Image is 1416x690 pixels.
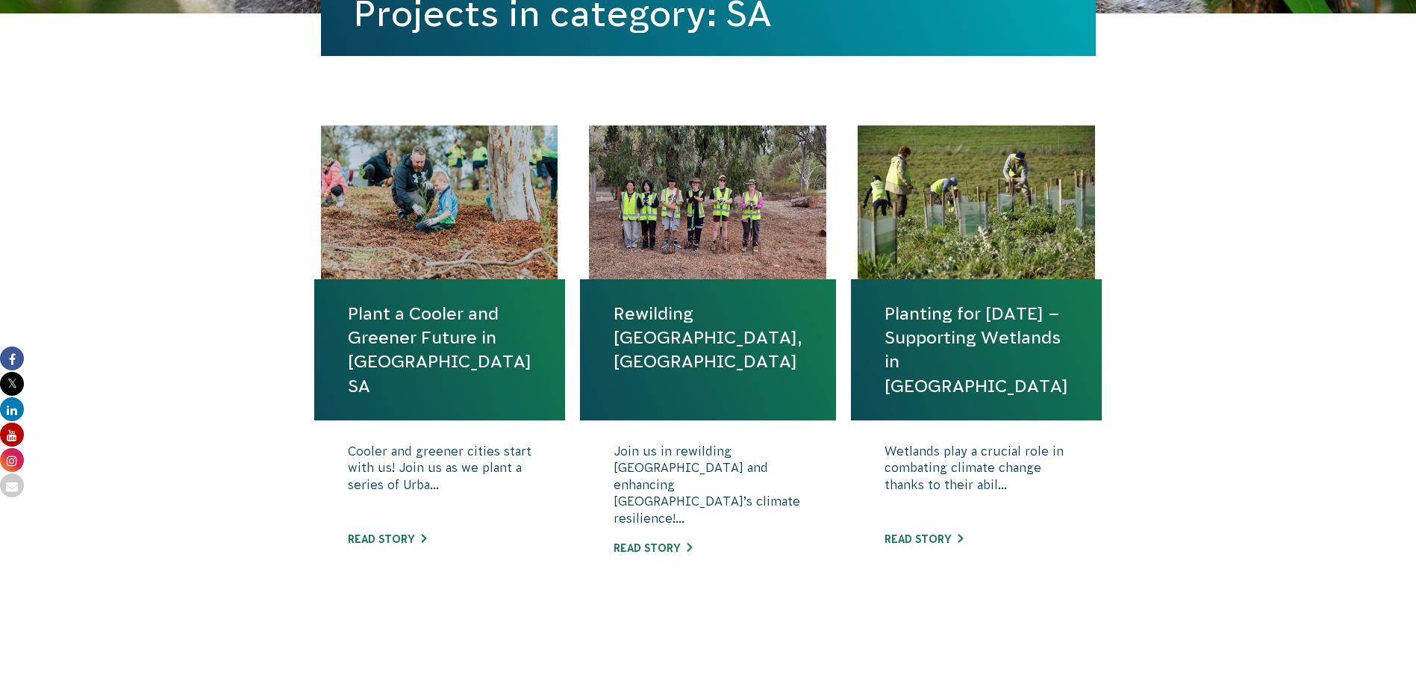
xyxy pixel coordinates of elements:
a: Read story [614,542,692,554]
p: Cooler and greener cities start with us! Join us as we plant a series of Urba... [348,443,531,517]
a: Planting for [DATE] – Supporting Wetlands in [GEOGRAPHIC_DATA] [885,302,1068,398]
a: Plant a Cooler and Greener Future in [GEOGRAPHIC_DATA] SA [348,302,531,398]
p: Wetlands play a crucial role in combating climate change thanks to their abil... [885,443,1068,517]
p: Join us in rewilding [GEOGRAPHIC_DATA] and enhancing [GEOGRAPHIC_DATA]’s climate resilience!... [614,443,802,526]
a: Read story [885,533,963,545]
a: Read story [348,533,426,545]
a: Rewilding [GEOGRAPHIC_DATA], [GEOGRAPHIC_DATA] [614,302,802,374]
